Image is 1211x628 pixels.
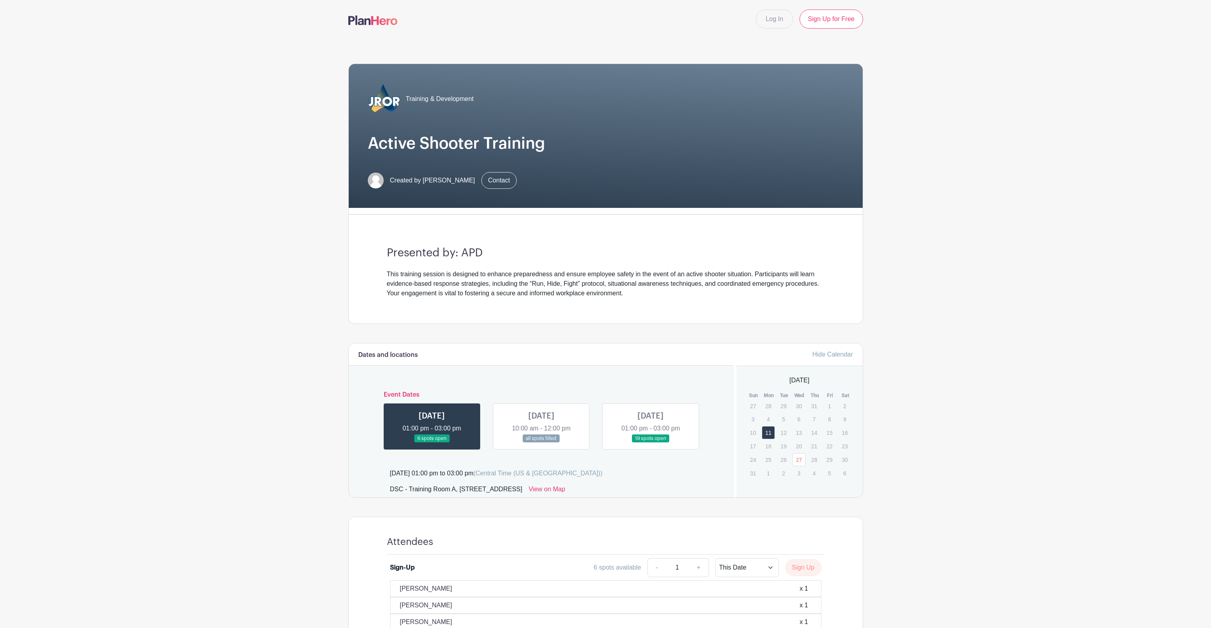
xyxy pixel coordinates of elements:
p: 1 [762,467,775,479]
h4: Attendees [387,536,433,548]
p: 22 [823,440,836,452]
div: x 1 [800,617,808,627]
th: Mon [761,392,777,399]
p: [PERSON_NAME] [400,584,452,593]
span: (Central Time (US & [GEOGRAPHIC_DATA])) [473,470,603,477]
p: 5 [823,467,836,479]
h6: Dates and locations [358,351,418,359]
p: 21 [807,440,821,452]
a: Log In [756,10,793,29]
p: 6 [838,467,851,479]
img: 2023_COA_Horiz_Logo_PMS_BlueStroke%204.png [368,83,400,115]
a: Sign Up for Free [800,10,863,29]
p: 7 [807,413,821,425]
h1: Active Shooter Training [368,134,844,153]
p: 28 [762,400,775,412]
div: Sign-Up [390,563,415,572]
h3: Presented by: APD [387,246,825,260]
th: Fri [823,392,838,399]
p: 29 [777,400,790,412]
p: 4 [807,467,821,479]
button: Sign Up [785,559,821,576]
span: Created by [PERSON_NAME] [390,176,475,185]
p: [PERSON_NAME] [400,617,452,627]
a: - [647,558,666,577]
p: 23 [838,440,851,452]
p: 24 [746,454,759,466]
img: logo-507f7623f17ff9eddc593b1ce0a138ce2505c220e1c5a4e2b4648c50719b7d32.svg [348,16,398,25]
p: 20 [792,440,805,452]
div: This training session is designed to enhance preparedness and ensure employee safety in the event... [387,269,825,298]
p: 28 [807,454,821,466]
p: 13 [792,426,805,439]
p: 17 [746,440,759,452]
img: default-ce2991bfa6775e67f084385cd625a349d9dcbb7a52a09fb2fda1e96e2d18dcdb.png [368,173,384,188]
th: Sat [838,392,853,399]
p: 31 [807,400,821,412]
p: 4 [762,413,775,425]
a: Contact [481,172,517,189]
p: 12 [777,426,790,439]
div: [DATE] 01:00 pm to 03:00 pm [390,469,603,478]
th: Thu [807,392,823,399]
p: 31 [746,467,759,479]
div: DSC - Training Room A, [STREET_ADDRESS] [390,485,522,497]
p: 2 [838,400,851,412]
a: View on Map [529,485,565,497]
p: 8 [823,413,836,425]
p: 18 [762,440,775,452]
div: 6 spots available [594,563,641,572]
p: 19 [777,440,790,452]
p: 15 [823,426,836,439]
th: Wed [792,392,807,399]
a: 27 [792,453,805,466]
p: [PERSON_NAME] [400,601,452,610]
p: 16 [838,426,851,439]
p: 9 [838,413,851,425]
p: 3 [746,413,759,425]
p: 6 [792,413,805,425]
p: 30 [792,400,805,412]
p: 2 [777,467,790,479]
h6: Event Dates [377,391,706,399]
a: 11 [762,426,775,439]
p: 14 [807,426,821,439]
div: x 1 [800,601,808,610]
div: x 1 [800,584,808,593]
a: Hide Calendar [812,351,853,358]
span: [DATE] [790,376,809,385]
p: 27 [746,400,759,412]
p: 25 [762,454,775,466]
p: 26 [777,454,790,466]
p: 5 [777,413,790,425]
th: Tue [776,392,792,399]
p: 3 [792,467,805,479]
p: 29 [823,454,836,466]
p: 10 [746,426,759,439]
p: 1 [823,400,836,412]
a: + [689,558,709,577]
span: Training & Development [406,94,474,104]
p: 30 [838,454,851,466]
th: Sun [746,392,761,399]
